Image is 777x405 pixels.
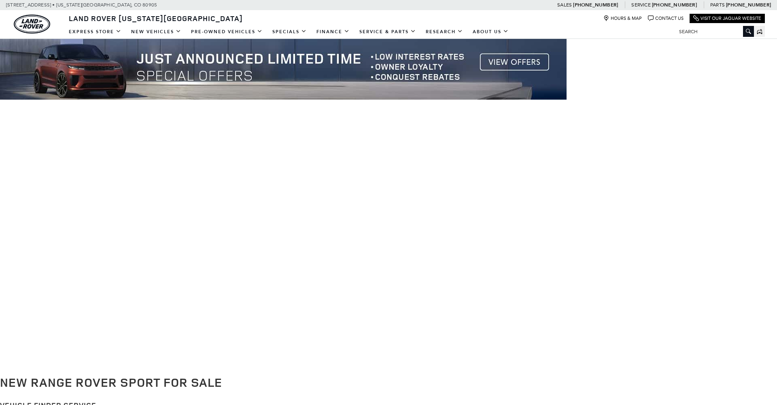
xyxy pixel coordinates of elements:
[186,25,267,39] a: Pre-Owned Vehicles
[573,2,618,8] a: [PHONE_NUMBER]
[267,25,312,39] a: Specials
[64,25,126,39] a: EXPRESS STORE
[726,2,771,8] a: [PHONE_NUMBER]
[652,2,697,8] a: [PHONE_NUMBER]
[126,25,186,39] a: New Vehicles
[421,25,468,39] a: Research
[64,25,514,39] nav: Main Navigation
[69,13,243,23] span: Land Rover [US_STATE][GEOGRAPHIC_DATA]
[673,27,754,36] input: Search
[693,15,761,21] a: Visit Our Jaguar Website
[312,25,355,39] a: Finance
[603,15,642,21] a: Hours & Map
[14,15,50,34] a: land-rover
[557,2,572,8] span: Sales
[355,25,421,39] a: Service & Parts
[64,13,248,23] a: Land Rover [US_STATE][GEOGRAPHIC_DATA]
[468,25,514,39] a: About Us
[14,15,50,34] img: Land Rover
[631,2,650,8] span: Service
[6,2,157,8] a: [STREET_ADDRESS] • [US_STATE][GEOGRAPHIC_DATA], CO 80905
[710,2,725,8] span: Parts
[648,15,684,21] a: Contact Us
